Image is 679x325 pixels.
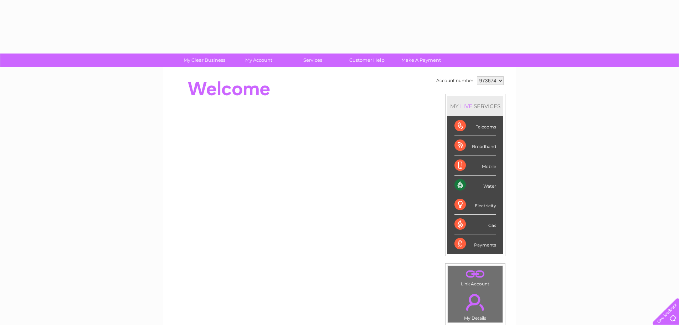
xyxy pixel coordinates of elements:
[175,54,234,67] a: My Clear Business
[283,54,342,67] a: Services
[454,234,496,254] div: Payments
[392,54,451,67] a: Make A Payment
[454,116,496,136] div: Telecoms
[434,75,475,87] td: Account number
[454,176,496,195] div: Water
[448,288,503,323] td: My Details
[448,266,503,288] td: Link Account
[454,156,496,176] div: Mobile
[454,195,496,215] div: Electricity
[459,103,474,110] div: LIVE
[229,54,288,67] a: My Account
[447,96,503,116] div: MY SERVICES
[338,54,396,67] a: Customer Help
[450,268,501,280] a: .
[454,136,496,156] div: Broadband
[454,215,496,234] div: Gas
[450,290,501,315] a: .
